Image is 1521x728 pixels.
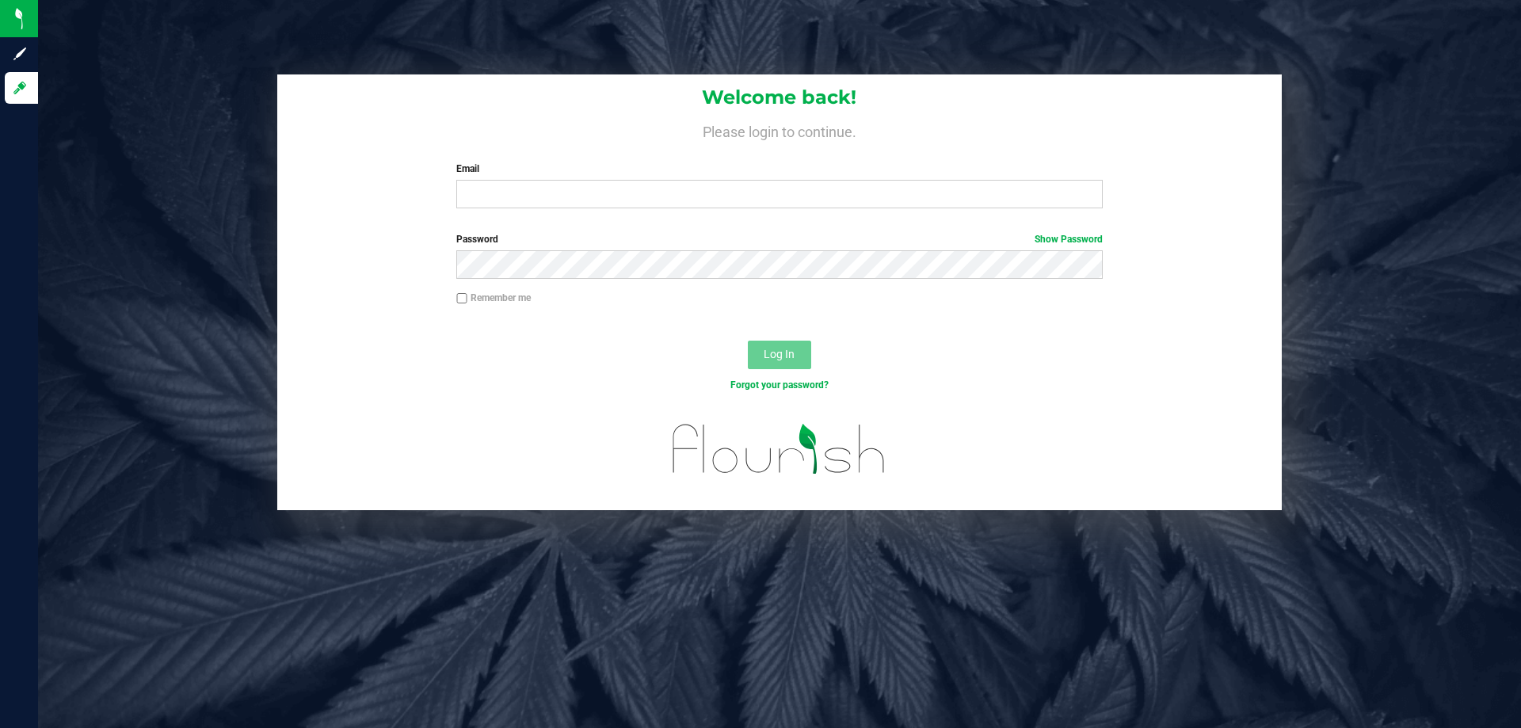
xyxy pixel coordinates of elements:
[456,291,531,305] label: Remember me
[748,341,811,369] button: Log In
[12,80,28,96] inline-svg: Log in
[277,120,1282,139] h4: Please login to continue.
[456,293,467,304] input: Remember me
[730,379,829,391] a: Forgot your password?
[764,348,795,360] span: Log In
[456,234,498,245] span: Password
[12,46,28,62] inline-svg: Sign up
[1035,234,1103,245] a: Show Password
[654,409,905,490] img: flourish_logo.svg
[277,87,1282,108] h1: Welcome back!
[456,162,1102,176] label: Email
